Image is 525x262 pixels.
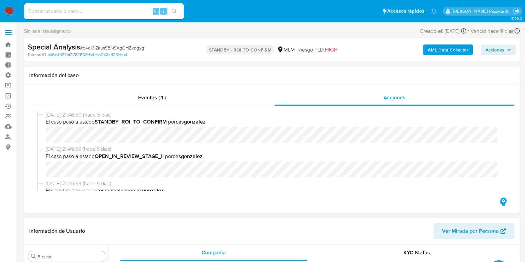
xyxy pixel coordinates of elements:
b: cesgonzalez [176,118,206,126]
span: El caso pasó a estado por [46,153,504,160]
span: - [468,27,469,36]
b: cesgonzalez [134,187,164,194]
span: Sin analista asignado [24,28,71,35]
span: # d4c16iZkus9BN9XgGHZkqgyg [80,44,144,51]
b: Special Analysis [28,42,80,52]
a: Notificaciones [431,8,437,14]
span: Compañía [202,249,226,256]
span: HIGH [325,46,337,53]
span: Venció hace 9 días [471,28,513,35]
p: federico.pizzingrilli@mercadolibre.com [453,8,511,14]
span: [DATE] 21:45:59 (hace 5 días) [46,180,504,187]
input: Buscar [38,254,103,260]
span: KYC Status [403,249,430,256]
input: Buscar usuario o caso... [24,7,184,16]
button: Buscar [31,254,36,259]
b: Person ID [28,52,46,58]
span: Alt [153,8,159,14]
span: Ver Mirada por Persona [442,223,499,239]
button: Acciones [481,44,516,55]
p: STANDBY - ROI TO CONFIRM [206,45,274,54]
span: [DATE] 21:45:59 (hace 5 días) [46,145,504,153]
h1: Información de Usuario [29,228,85,234]
div: Creado el: [DATE] [420,27,466,36]
b: OPEN_IN_REVIEW_STAGE_II [95,152,164,160]
span: Accesos rápidos [387,8,424,15]
span: [DATE] 21:46:50 (hace 5 días) [46,111,504,119]
a: Salir [513,8,520,15]
span: Riesgo PLD: [298,46,337,53]
button: Ver Mirada por Persona [433,223,514,239]
button: AML Data Collector [423,44,473,55]
b: cesgonzalez [173,152,203,160]
span: El caso fue asignado a por [46,187,504,194]
span: Eventos ( 1 ) [138,94,166,101]
span: Acciones [384,94,405,101]
div: MLM [277,46,295,53]
b: cesgonzalez [96,187,126,194]
b: STANDBY_ROI_TO_CONFIRM [95,118,167,126]
span: El caso pasó a estado por [46,118,504,126]
b: AML Data Collector [428,44,468,55]
button: search-icon [167,7,181,16]
span: s [162,8,164,14]
h1: Información del caso [29,72,514,79]
a: ba6e4d27df2782863db4cbe243ad26de [47,52,127,58]
span: Acciones [485,44,504,55]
